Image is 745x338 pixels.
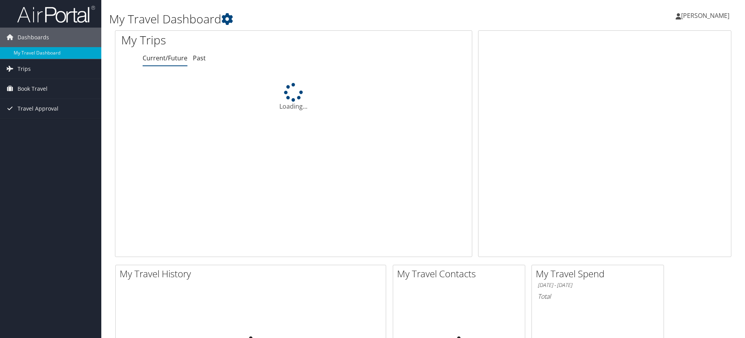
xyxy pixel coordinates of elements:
h2: My Travel Contacts [397,267,525,280]
a: [PERSON_NAME] [676,4,737,27]
h1: My Travel Dashboard [109,11,528,27]
span: [PERSON_NAME] [681,11,729,20]
span: Trips [18,59,31,79]
div: Loading... [115,83,472,111]
h2: My Travel Spend [536,267,664,280]
span: Book Travel [18,79,48,99]
span: Dashboards [18,28,49,47]
span: Travel Approval [18,99,58,118]
img: airportal-logo.png [17,5,95,23]
h2: My Travel History [120,267,386,280]
h6: Total [538,292,658,301]
a: Current/Future [143,54,187,62]
a: Past [193,54,206,62]
h6: [DATE] - [DATE] [538,282,658,289]
h1: My Trips [121,32,318,48]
